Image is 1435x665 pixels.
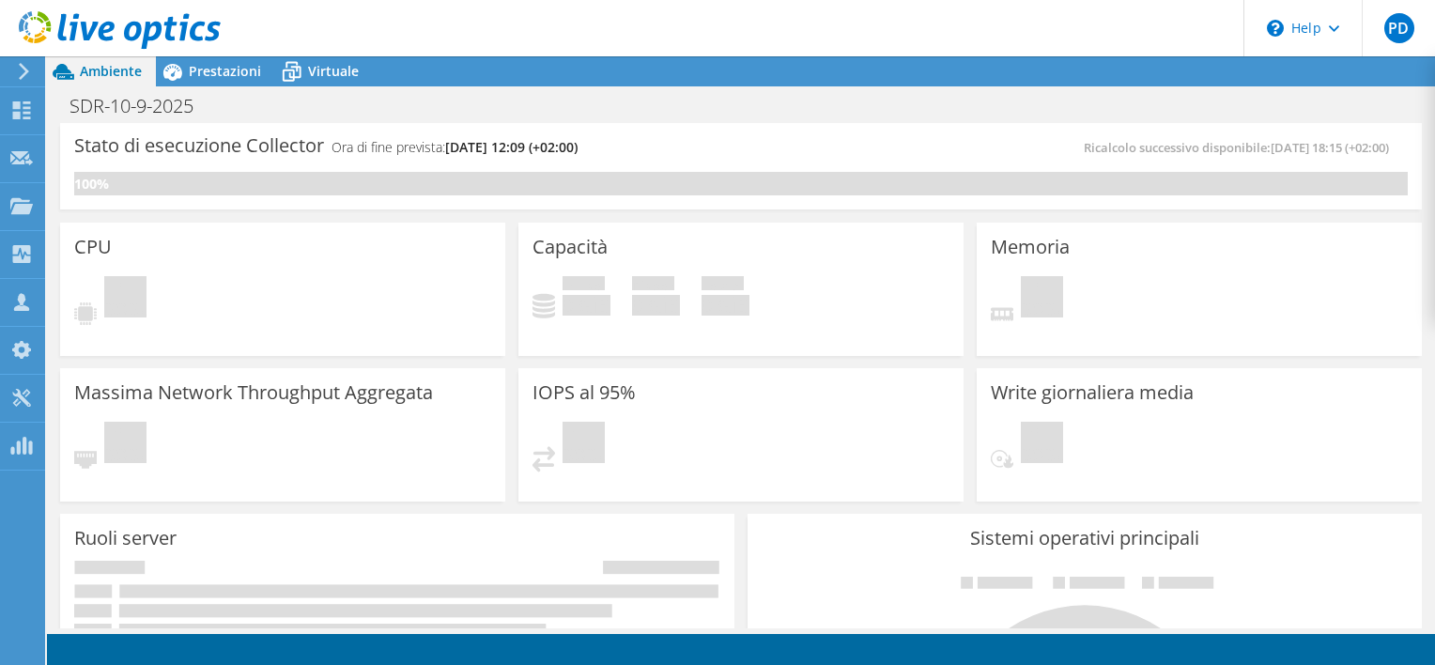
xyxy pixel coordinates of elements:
[563,422,605,468] span: In sospeso
[104,422,147,468] span: In sospeso
[563,295,610,316] h4: 0 GiB
[1267,20,1284,37] svg: \n
[74,528,177,549] h3: Ruoli server
[308,62,359,80] span: Virtuale
[532,237,608,257] h3: Capacità
[104,276,147,322] span: In sospeso
[1021,276,1063,322] span: In sospeso
[74,382,433,403] h3: Massima Network Throughput Aggregata
[74,237,112,257] h3: CPU
[1084,139,1398,156] span: Ricalcolo successivo disponibile:
[1384,13,1414,43] span: PD
[632,295,680,316] h4: 0 GiB
[189,62,261,80] span: Prestazioni
[61,96,223,116] h1: SDR-10-9-2025
[332,137,578,158] h4: Ora di fine prevista:
[702,276,744,295] span: Totale
[991,382,1194,403] h3: Write giornaliera media
[1021,422,1063,468] span: In sospeso
[762,528,1408,549] h3: Sistemi operativi principali
[80,62,142,80] span: Ambiente
[532,382,636,403] h3: IOPS al 95%
[563,276,605,295] span: In uso
[991,237,1070,257] h3: Memoria
[1271,139,1389,156] span: [DATE] 18:15 (+02:00)
[632,276,674,295] span: Disponibile
[445,138,578,156] span: [DATE] 12:09 (+02:00)
[702,295,749,316] h4: 0 GiB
